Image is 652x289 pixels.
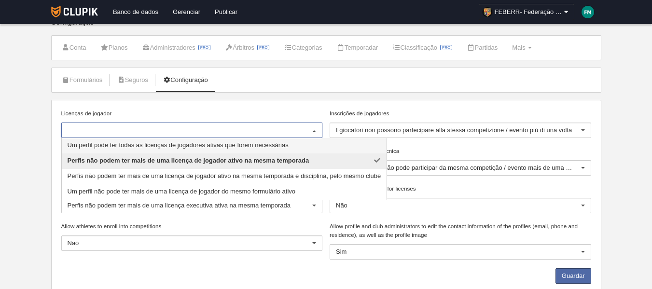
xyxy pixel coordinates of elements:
img: OaoqxnKarYpq.30x30.jpg [483,7,492,17]
span: Perfis não podem ter mais de uma licença de jogador ativo na mesma temporada e disciplina, pelo m... [68,172,381,179]
a: AdministradoresPRO [137,41,216,55]
a: Mais [507,41,537,55]
span: Um perfil não pode ter mais de uma licença de jogador do mesmo formulário ativo [68,188,296,195]
img: Clupik [51,6,98,17]
span: Perfis não podem ter mais de uma licença de jogador ativo na mesma temporada [68,157,309,164]
span: Mais [512,44,525,51]
label: Allow athletes to enroll into competitions [61,222,323,231]
label: Allow athletes to apply for licenses [330,184,591,193]
a: Conta [56,41,92,55]
span: I giocatori non possono partecipare alla stessa competizione / evento più di una volta [336,126,572,134]
span: Um perfil pode ter todas as licenças de jogadores ativas que forem necessárias [68,141,289,149]
a: Categorias [278,41,327,55]
span: Perfis não podem ter mais de uma licença executiva ativa na mesma temporada [68,202,291,209]
a: ClassificaçãoPRO [387,41,458,55]
label: Licenças de jogador [61,109,323,118]
span: FEBERR- Federação de Basketball do [GEOGRAPHIC_DATA] [495,7,562,17]
span: Sim [336,248,347,255]
label: Allow profile and club administrators to edit the contact information of the profiles (email, pho... [330,222,591,239]
a: Seguros [111,73,153,87]
span: PRO [198,45,210,50]
a: FEBERR- Federação de Basketball do [GEOGRAPHIC_DATA] [479,4,574,20]
span: PRO [440,45,452,50]
a: Configuração [157,73,213,87]
a: Temporadar [332,41,384,55]
span: Não [336,202,347,209]
button: Guardar [555,268,591,284]
span: PRO [257,45,269,50]
a: Formulários [56,73,108,87]
label: Registros de equipe técnica [330,147,591,155]
a: ÁrbitrosPRO [220,41,275,55]
div: Configuração [51,18,601,35]
span: Não [68,239,79,247]
label: Inscrições de jogadores [330,109,591,118]
img: c2l6ZT0zMHgzMCZmcz05JnRleHQ9Rk0mYmc9MDA4OTdi.png [582,6,594,18]
a: Partidas [461,41,503,55]
a: Planos [95,41,133,55]
span: A equipe técnica não pode participar da mesma competição / evento mais de uma vez [336,164,575,171]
